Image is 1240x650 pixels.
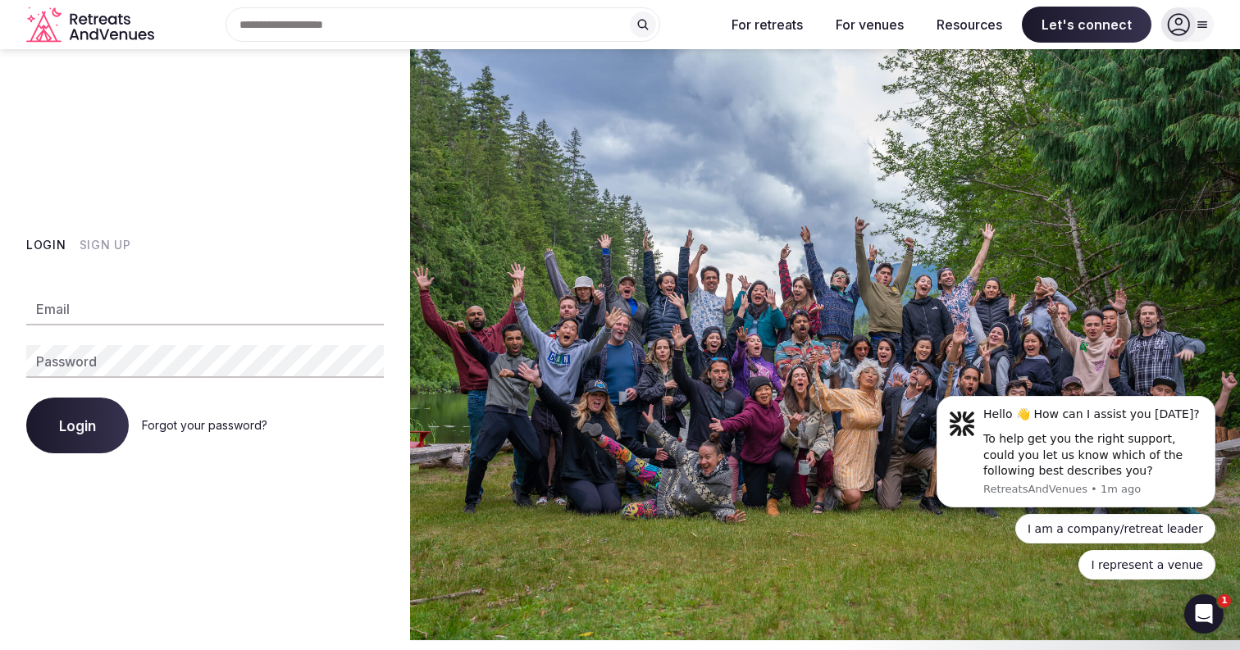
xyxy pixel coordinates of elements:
iframe: Intercom notifications message [912,375,1240,642]
span: 1 [1218,594,1231,607]
svg: Retreats and Venues company logo [26,7,157,43]
button: For venues [823,7,917,43]
button: Sign Up [80,237,131,253]
iframe: Intercom live chat [1184,594,1224,634]
button: Resources [923,7,1015,43]
a: Visit the homepage [26,7,157,43]
span: Let's connect [1022,7,1151,43]
button: Login [26,398,129,453]
button: For retreats [718,7,816,43]
img: My Account Background [410,49,1240,640]
span: Login [59,417,96,434]
button: Login [26,237,66,253]
a: Forgot your password? [142,418,267,432]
